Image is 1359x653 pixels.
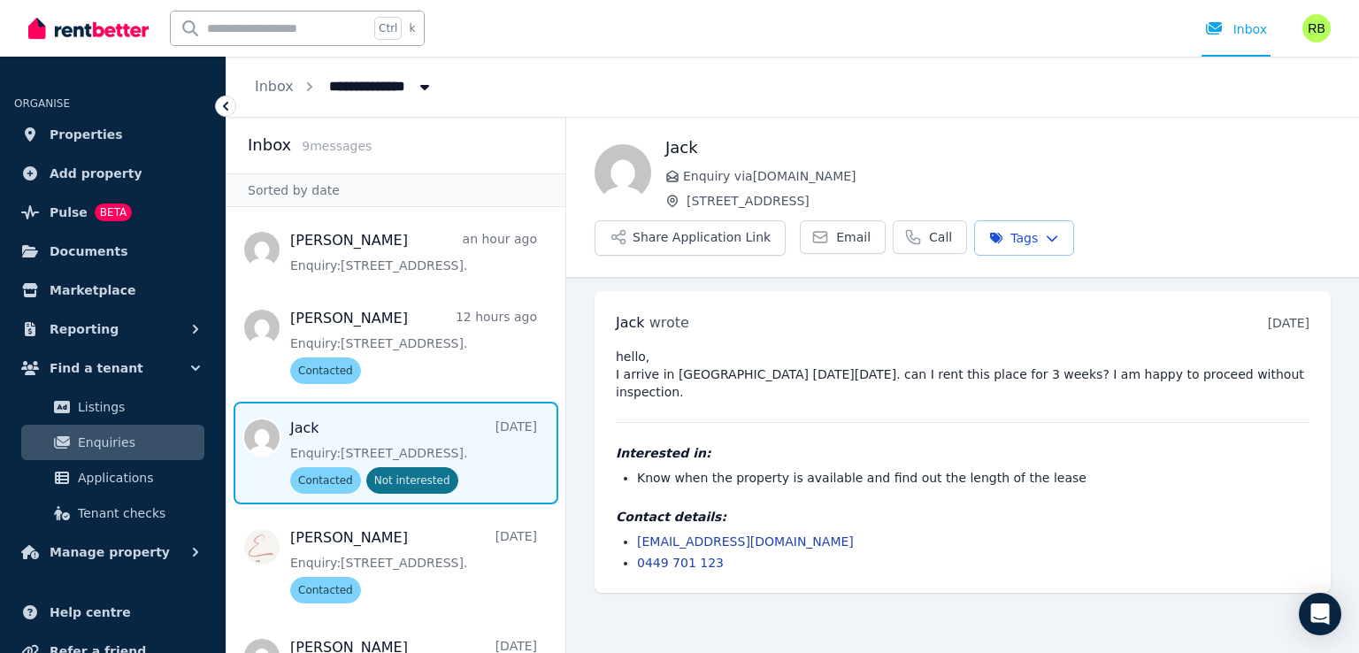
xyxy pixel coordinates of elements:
span: Enquiry via [DOMAIN_NAME] [683,167,1331,185]
span: wrote [649,314,689,331]
a: PulseBETA [14,195,211,230]
button: Reporting [14,311,211,347]
h4: Contact details: [616,508,1309,526]
a: Add property [14,156,211,191]
a: Jack[DATE]Enquiry:[STREET_ADDRESS].ContactedNot interested [290,418,537,494]
span: Listings [78,396,197,418]
a: Applications [21,460,204,496]
a: [EMAIL_ADDRESS][DOMAIN_NAME] [637,534,854,549]
div: Open Intercom Messenger [1299,593,1341,635]
img: RentBetter [28,15,149,42]
a: Call [893,220,967,254]
h2: Inbox [248,133,291,157]
span: Enquiries [78,432,197,453]
a: [PERSON_NAME]an hour agoEnquiry:[STREET_ADDRESS]. [290,230,537,274]
a: Properties [14,117,211,152]
h4: Interested in: [616,444,1309,462]
a: Marketplace [14,273,211,308]
span: Call [929,228,952,246]
span: Tags [989,229,1038,247]
span: Marketplace [50,280,135,301]
a: 0449 701 123 [637,556,724,570]
span: Jack [616,314,645,331]
a: [PERSON_NAME][DATE]Enquiry:[STREET_ADDRESS].Contacted [290,527,537,603]
span: Add property [50,163,142,184]
h1: Jack [665,135,1331,160]
div: Inbox [1205,20,1267,38]
button: Tags [974,220,1074,256]
div: Sorted by date [226,173,565,207]
nav: Breadcrumb [226,57,462,117]
span: [STREET_ADDRESS] [687,192,1331,210]
span: Email [836,228,871,246]
span: 9 message s [302,139,372,153]
span: BETA [95,204,132,221]
a: [PERSON_NAME]12 hours agoEnquiry:[STREET_ADDRESS].Contacted [290,308,537,384]
a: Tenant checks [21,496,204,531]
li: Know when the property is available and find out the length of the lease [637,469,1309,487]
span: Properties [50,124,123,145]
button: Manage property [14,534,211,570]
time: [DATE] [1268,316,1309,330]
span: Reporting [50,319,119,340]
a: Inbox [255,78,294,95]
a: Help centre [14,595,211,630]
button: Share Application Link [595,220,786,256]
button: Find a tenant [14,350,211,386]
a: Listings [21,389,204,425]
a: Documents [14,234,211,269]
span: Find a tenant [50,357,143,379]
a: Email [800,220,886,254]
span: k [409,21,415,35]
pre: hello, I arrive in [GEOGRAPHIC_DATA] [DATE][DATE]. can I rent this place for 3 weeks? I am happy ... [616,348,1309,401]
span: Pulse [50,202,88,223]
span: Help centre [50,602,131,623]
span: Applications [78,467,197,488]
a: Enquiries [21,425,204,460]
span: Ctrl [374,17,402,40]
span: Documents [50,241,128,262]
img: Rachael Brown [1302,14,1331,42]
span: Manage property [50,542,170,563]
span: Tenant checks [78,503,197,524]
span: ORGANISE [14,97,70,110]
img: Jack [595,144,651,201]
